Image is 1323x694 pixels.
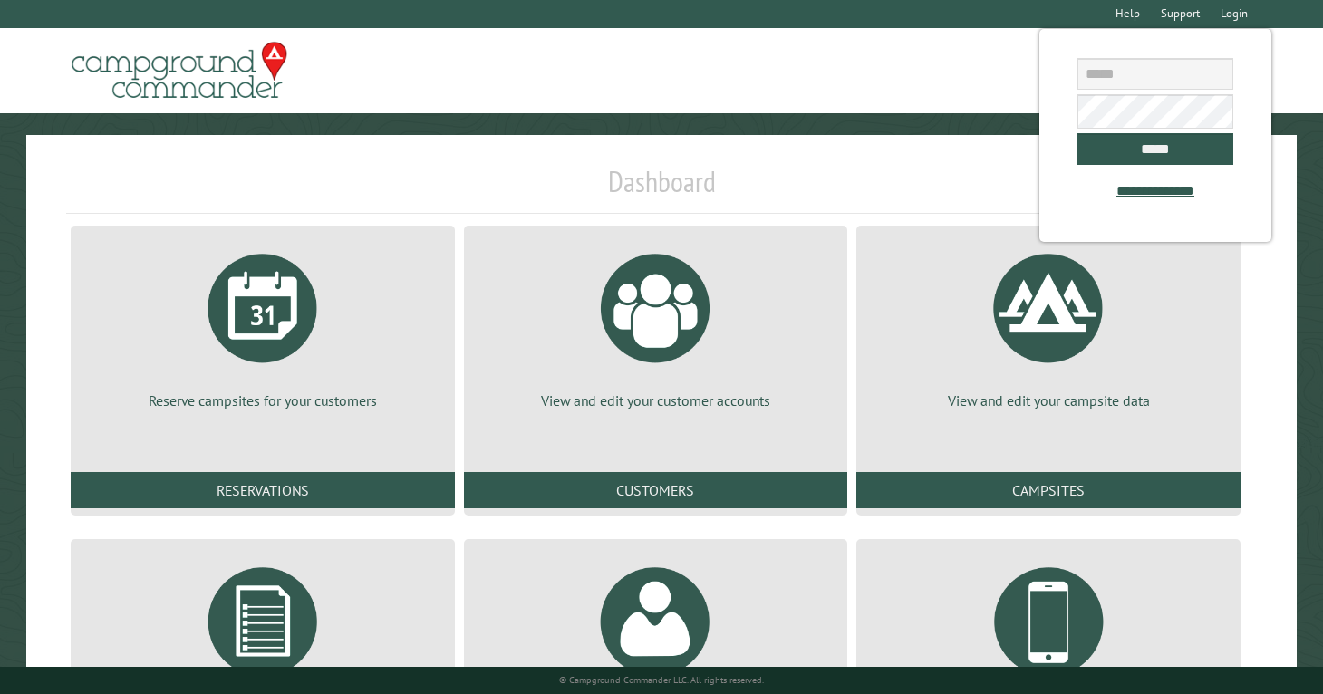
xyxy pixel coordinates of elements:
[66,35,293,106] img: Campground Commander
[559,674,764,686] small: © Campground Commander LLC. All rights reserved.
[856,472,1241,508] a: Campsites
[464,472,848,508] a: Customers
[66,164,1257,214] h1: Dashboard
[92,240,433,410] a: Reserve campsites for your customers
[878,240,1219,410] a: View and edit your campsite data
[92,390,433,410] p: Reserve campsites for your customers
[71,472,455,508] a: Reservations
[486,390,826,410] p: View and edit your customer accounts
[486,240,826,410] a: View and edit your customer accounts
[878,390,1219,410] p: View and edit your campsite data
